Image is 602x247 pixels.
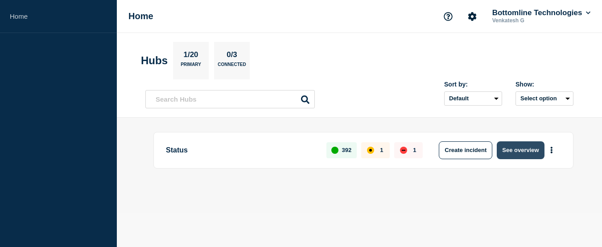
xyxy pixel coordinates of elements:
div: affected [367,147,374,154]
button: More actions [546,142,557,158]
p: Status [166,141,316,159]
p: 1 [413,147,416,153]
button: See overview [497,141,544,159]
p: Connected [218,62,246,71]
button: Support [439,7,458,26]
h1: Home [128,11,153,21]
p: 1 [380,147,383,153]
p: Venkatesh G [491,17,583,24]
div: up [331,147,338,154]
p: 0/3 [223,50,241,62]
div: Show: [515,81,573,88]
button: Bottomline Technologies [491,8,592,17]
button: Select option [515,91,573,106]
p: 1/20 [180,50,202,62]
button: Create incident [439,141,492,159]
button: Account settings [463,7,482,26]
select: Sort by [444,91,502,106]
input: Search Hubs [145,90,315,108]
div: down [400,147,407,154]
div: Sort by: [444,81,502,88]
p: Primary [181,62,201,71]
p: 392 [342,147,352,153]
h2: Hubs [141,54,168,67]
